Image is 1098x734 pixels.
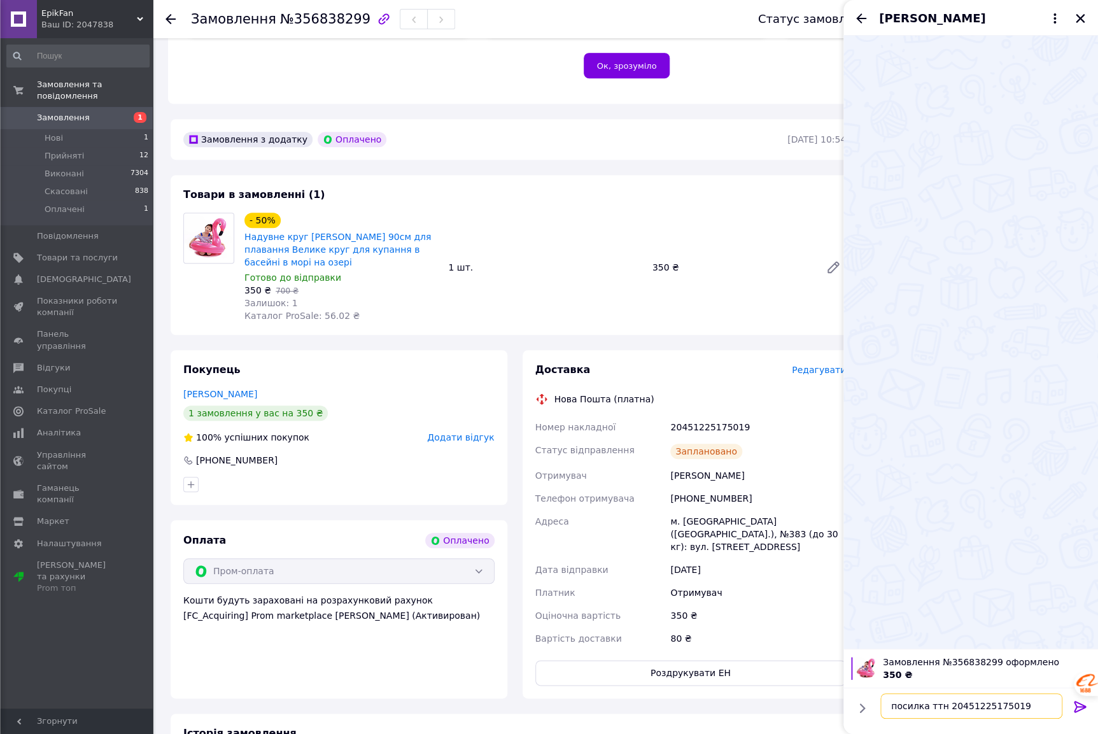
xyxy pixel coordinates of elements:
span: 350 ₴ [883,670,912,680]
span: Додати відгук [427,432,494,442]
div: Заплановано [670,444,742,459]
span: Прийняті [45,150,84,162]
span: Доставка [535,363,591,376]
span: Каталог ProSale [37,406,106,417]
time: [DATE] 10:54 [787,134,846,145]
span: Замовлення [191,11,276,27]
span: №356838299 [280,11,370,27]
span: Налаштування [37,538,102,549]
span: 100% [196,432,222,442]
span: 12 [139,150,148,162]
button: Назад [854,11,869,26]
textarea: посилка ттн 20451225175019 [880,693,1062,719]
div: [DATE] [668,558,848,581]
a: Редагувати [820,255,846,280]
span: Нові [45,132,63,144]
span: 1 [134,112,146,123]
span: Оплата [183,534,226,546]
div: [PHONE_NUMBER] [668,487,848,510]
span: Панель управління [37,328,118,351]
button: [PERSON_NAME] [879,10,1062,27]
div: Нова Пошта (платна) [551,393,658,406]
span: Покупець [183,363,241,376]
span: Відгуки [37,362,70,374]
div: 20451225175019 [668,416,848,439]
span: 350 ₴ [244,285,271,295]
span: Гаманець компанії [37,483,118,505]
span: Товари та послуги [37,252,118,264]
span: 838 [135,186,148,197]
span: Платник [535,588,575,598]
span: Маркет [37,516,69,527]
span: 1 [144,132,148,144]
div: [PERSON_NAME] [668,464,848,487]
div: 1 шт. [443,258,647,276]
span: Оплачені [45,204,85,215]
span: Готово до відправки [244,272,341,283]
div: Оплачено [318,132,386,147]
span: [DEMOGRAPHIC_DATA] [37,274,131,285]
span: [PERSON_NAME] [879,10,985,27]
div: Повернутися назад [165,13,176,25]
div: Отримувач [668,581,848,604]
span: [PERSON_NAME] та рахунки [37,560,118,595]
span: Каталог ProSale: 56.02 ₴ [244,311,360,321]
div: Замовлення з додатку [183,132,313,147]
span: Товари в замовленні (1) [183,188,325,201]
span: Замовлення [37,112,90,124]
span: Ок, зрозуміло [597,61,657,71]
span: Номер накладної [535,422,616,432]
span: Редагувати [792,365,846,375]
div: Кошти будуть зараховані на розрахунковий рахунок [183,594,495,622]
div: - 50% [244,213,281,228]
span: Покупці [37,384,71,395]
span: Телефон отримувача [535,493,635,504]
span: Отримувач [535,470,587,481]
span: Замовлення та повідомлення [37,79,153,102]
span: Замовлення №356838299 оформлено [883,656,1090,668]
span: Аналітика [37,427,81,439]
div: Оплачено [425,533,494,548]
span: Оціночна вартість [535,610,621,621]
div: Ваш ID: 2047838 [41,19,153,31]
div: Статус замовлення [758,13,875,25]
button: Роздрукувати ЕН [535,660,847,686]
div: 350 ₴ [647,258,815,276]
span: Вартість доставки [535,633,622,644]
span: Повідомлення [37,230,99,242]
span: 700 ₴ [276,286,299,295]
div: 80 ₴ [668,627,848,650]
a: Надувне круг [PERSON_NAME] 90см для плавання Велике круг для купання в басейні в морі на озері [244,232,431,267]
div: 1 замовлення у вас на 350 ₴ [183,406,328,421]
span: Статус відправлення [535,445,635,455]
span: Виконані [45,168,84,180]
img: Надувне круг Рожевий Фламінго 90см для плавання Велике круг для купання в басейні в морі на озері [184,215,234,262]
button: Показати кнопки [854,700,870,716]
div: 350 ₴ [668,604,848,627]
span: Управління сайтом [37,449,118,472]
button: Закрити [1073,11,1088,26]
a: [PERSON_NAME] [183,389,257,399]
span: Показники роботи компанії [37,295,118,318]
img: 6731878561_w100_h100_naduvnoj-krug-rozovyj.jpg [855,657,878,680]
span: Дата відправки [535,565,609,575]
span: EpikFan [41,8,137,19]
span: Залишок: 1 [244,298,298,308]
span: Скасовані [45,186,88,197]
span: 1 [144,204,148,215]
div: [FC_Acquiring] Prom marketplace [PERSON_NAME] (Активирован) [183,609,495,622]
div: м. [GEOGRAPHIC_DATA] ([GEOGRAPHIC_DATA].), №383 (до 30 кг): вул. [STREET_ADDRESS] [668,510,848,558]
div: Prom топ [37,582,118,594]
div: [PHONE_NUMBER] [195,454,279,467]
input: Пошук [6,45,150,67]
span: 7304 [130,168,148,180]
div: успішних покупок [183,431,309,444]
button: Ок, зрозуміло [584,53,670,78]
span: Адреса [535,516,569,526]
